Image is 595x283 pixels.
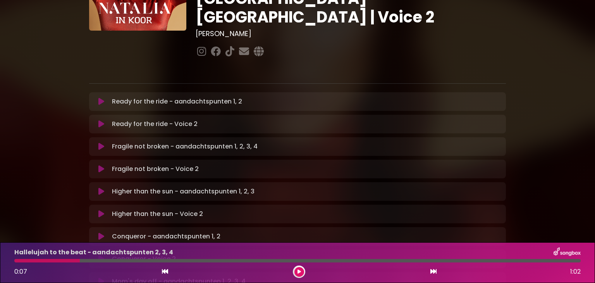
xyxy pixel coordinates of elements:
[14,267,27,276] span: 0:07
[112,97,242,106] p: Ready for the ride - aandachtspunten 1, 2
[112,232,220,241] p: Conqueror - aandachtspunten 1, 2
[554,247,581,257] img: songbox-logo-white.png
[112,209,203,219] p: Higher than the sun - Voice 2
[112,119,198,129] p: Ready for the ride - Voice 2
[14,248,173,257] p: Hallelujah to the beat - aandachtspunten 2, 3, 4
[112,187,255,196] p: Higher than the sun - aandachtspunten 1, 2, 3
[112,142,258,151] p: Fragile not broken - aandachtspunten 1, 2, 3, 4
[570,267,581,276] span: 1:02
[196,29,506,38] h3: [PERSON_NAME]
[112,164,199,174] p: Fragile not broken - Voice 2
